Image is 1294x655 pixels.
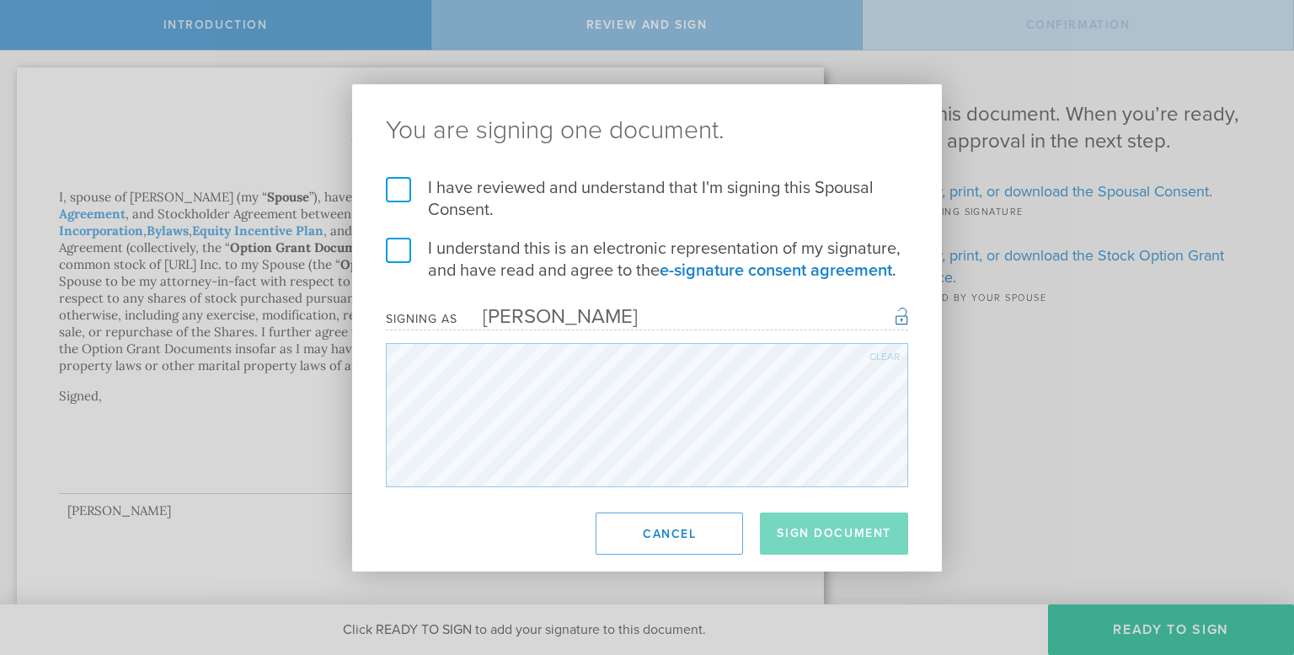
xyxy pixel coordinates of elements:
[386,312,457,326] div: Signing as
[386,177,908,221] label: I have reviewed and understand that I'm signing this Spousal Consent.
[386,238,908,282] label: I understand this is an electronic representation of my signature, and have read and agree to the .
[596,513,743,555] button: Cancel
[660,260,892,281] a: e-signature consent agreement
[457,304,638,329] div: [PERSON_NAME]
[386,118,908,143] ng-pluralize: You are signing one document.
[760,513,908,555] button: Sign Document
